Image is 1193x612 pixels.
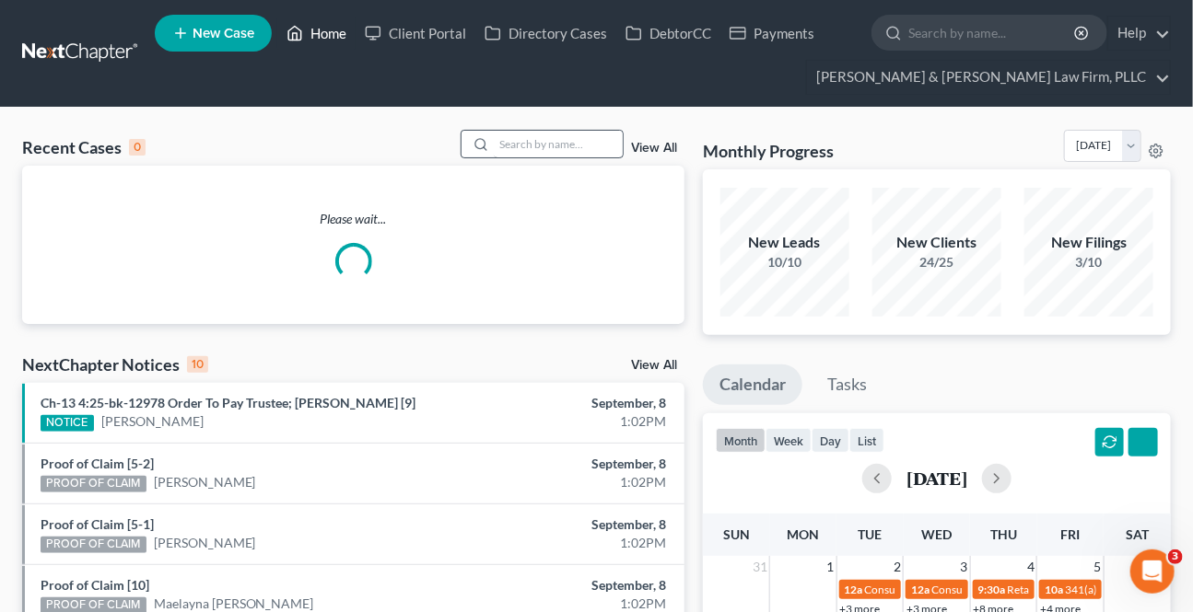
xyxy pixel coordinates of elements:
[356,17,475,50] a: Client Portal
[959,556,970,578] span: 3
[631,142,677,155] a: View All
[631,359,677,372] a: View All
[766,428,812,453] button: week
[475,17,616,50] a: Directory Cases
[41,577,149,593] a: Proof of Claim [10]
[101,412,204,431] a: [PERSON_NAME]
[22,210,684,228] p: Please wait...
[807,61,1170,94] a: [PERSON_NAME] & [PERSON_NAME] Law Firm, PLLC
[703,140,834,162] h3: Monthly Progress
[1093,556,1104,578] span: 5
[277,17,356,50] a: Home
[470,394,666,412] div: September, 8
[858,526,882,542] span: Tue
[787,526,819,542] span: Mon
[720,253,849,271] div: 10/10
[470,455,666,473] div: September, 8
[494,131,623,157] input: Search by name...
[720,232,849,253] div: New Leads
[906,468,967,488] h2: [DATE]
[187,356,208,373] div: 10
[990,526,1017,542] span: Thu
[41,476,146,492] div: PROOF OF CLAIM
[1108,17,1170,50] a: Help
[470,515,666,534] div: September, 8
[845,583,863,596] span: 12a
[921,526,952,542] span: Wed
[978,583,1006,596] span: 9:30a
[908,16,1077,50] input: Search by name...
[470,534,666,552] div: 1:02PM
[812,428,849,453] button: day
[1025,556,1036,578] span: 4
[849,428,884,453] button: list
[154,473,256,491] a: [PERSON_NAME]
[825,556,836,578] span: 1
[41,537,146,553] div: PROOF OF CLAIM
[1061,526,1081,542] span: Fri
[872,232,1001,253] div: New Clients
[872,253,1001,271] div: 24/25
[154,534,256,552] a: [PERSON_NAME]
[470,473,666,491] div: 1:02PM
[723,526,750,542] span: Sun
[41,395,415,410] a: Ch-13 4:25-bk-12978 Order To Pay Trustee; [PERSON_NAME] [9]
[751,556,769,578] span: 31
[703,364,802,405] a: Calendar
[22,353,208,375] div: NextChapter Notices
[892,556,903,578] span: 2
[193,27,254,40] span: New Case
[470,576,666,595] div: September, 8
[616,17,720,50] a: DebtorCC
[1168,549,1183,564] span: 3
[129,139,146,156] div: 0
[22,136,146,158] div: Recent Cases
[41,516,154,532] a: Proof of Claim [5-1]
[1024,232,1153,253] div: New Filings
[1045,583,1063,596] span: 10a
[41,415,94,432] div: NOTICE
[911,583,930,596] span: 12a
[470,412,666,431] div: 1:02PM
[865,583,1033,596] span: Consult Date for [PERSON_NAME]
[41,456,154,471] a: Proof of Claim [5-2]
[1024,253,1153,271] div: 3/10
[720,17,824,50] a: Payments
[931,583,1099,596] span: Consult Date for [PERSON_NAME]
[811,364,883,405] a: Tasks
[1126,526,1149,542] span: Sat
[716,428,766,453] button: month
[1130,549,1175,594] iframe: Intercom live chat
